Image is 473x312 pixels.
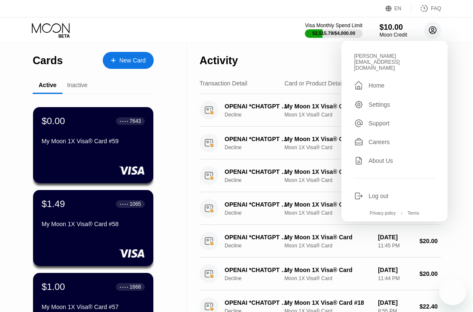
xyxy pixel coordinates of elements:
div: [PERSON_NAME][EMAIL_ADDRESS][DOMAIN_NAME] [354,53,435,71]
div: Careers [369,139,390,145]
div: Cards [33,54,63,67]
div: Home [354,80,435,91]
div: Moon 1X Visa® Card [284,177,371,183]
div: Decline [225,145,295,150]
div: OPENAI *CHATGPT SUBSCR [PHONE_NUMBER] USDeclineMy Moon 1X Visa® Card #20Moon 1X Visa® Card[DATE]1... [200,94,441,127]
div: 11:45 PM [378,243,413,249]
iframe: Button to launch messaging window [439,278,466,305]
div: Active [39,82,56,88]
div: Terms [408,211,419,216]
div: Moon 1X Visa® Card [284,275,371,281]
div: 1065 [130,201,141,207]
div: My Moon 1X Visa® Card #20 [284,103,371,110]
div: OPENAI *CHATGPT SUBSCR [PHONE_NUMBER] US [225,168,290,175]
div: Decline [225,210,295,216]
div:  [354,80,363,91]
div: Support [369,120,389,127]
div: Careers [354,137,435,147]
div: OPENAI *CHATGPT SUBSCR [PHONE_NUMBER] IE [225,299,290,306]
div: $2,515.79 / $4,000.00 [313,31,355,36]
div: Decline [225,112,295,118]
div: $0.00● ● ● ●7643My Moon 1X Visa® Card #59 [33,107,153,183]
div: Visa Monthly Spend Limit$2,515.79/$4,000.00 [305,23,362,38]
div: Moon 1X Visa® Card [284,243,371,249]
div: Log out [369,193,389,199]
div: $22.40 [420,303,441,310]
div: About Us [354,156,435,165]
div: FAQ [431,6,441,11]
div: $20.00 [420,270,441,277]
div: My Moon 1X Visa® Card #13 [284,168,371,175]
div: $1.00 [42,281,65,292]
div: [DATE] [378,299,413,306]
div: OPENAI *CHATGPT SUBSCR [PHONE_NUMBER] US [225,136,290,142]
div: FAQ [411,4,441,13]
div: My Moon 1X Visa® Card #18 [284,299,371,306]
div: $1.49● ● ● ●1065My Moon 1X Visa® Card #58 [33,190,153,266]
div: ● ● ● ● [120,120,128,122]
div: ● ● ● ● [120,286,128,288]
div: Activity [200,54,238,67]
div: 1668 [130,284,141,290]
div: My Moon 1X Visa® Card [284,267,371,273]
div: New Card [103,52,154,69]
div: 11:44 PM [378,275,413,281]
div: EN [386,4,411,13]
div: OPENAI *CHATGPT SUBSCR [PHONE_NUMBER] US [225,267,290,273]
div: My Moon 1X Visa® Card #2 [284,201,371,208]
div: Card or Product Detail [284,80,343,87]
div: OPENAI *CHATGPT SUBSCR [PHONE_NUMBER] USDeclineMy Moon 1X Visa® CardMoon 1X Visa® Card[DATE]11:44... [200,258,441,290]
div: $10.00Moon Credit [380,23,407,38]
div: OPENAI *CHATGPT SUBSCR [PHONE_NUMBER] US [225,234,290,241]
div: Home [369,82,384,89]
div: $10.00 [380,23,407,32]
div: Inactive [67,82,87,88]
div: 7643 [130,118,141,124]
div: Decline [225,243,295,249]
div: About Us [369,157,393,164]
div: Visa Monthly Spend Limit [305,23,362,28]
div: My Moon 1X Visa® Card #19 [284,136,371,142]
div: OPENAI *CHATGPT SUBSCR [PHONE_NUMBER] USDeclineMy Moon 1X Visa® Card #19Moon 1X Visa® Card[DATE]1... [200,127,441,159]
div: OPENAI *CHATGPT SUBSCR [PHONE_NUMBER] USDeclineMy Moon 1X Visa® Card #2Moon 1X Visa® Card[DATE]11... [200,192,441,225]
div: OPENAI *CHATGPT SUBSCR [PHONE_NUMBER] USDeclineMy Moon 1X Visa® CardMoon 1X Visa® Card[DATE]11:45... [200,225,441,258]
div: ● ● ● ● [120,203,128,205]
div: OPENAI *CHATGPT SUBSCR [PHONE_NUMBER] US [225,103,290,110]
div: OPENAI *CHATGPT SUBSCR [PHONE_NUMBER] US [225,201,290,208]
div: Settings [354,100,435,109]
div: EN [394,6,402,11]
div: My Moon 1X Visa® Card #59 [42,138,145,145]
div: My Moon 1X Visa® Card [284,234,371,241]
div: $20.00 [420,238,441,244]
div: Decline [225,275,295,281]
div: My Moon 1X Visa® Card #58 [42,221,145,227]
div: Moon 1X Visa® Card [284,145,371,150]
div: OPENAI *CHATGPT SUBSCR [PHONE_NUMBER] USDeclineMy Moon 1X Visa® Card #13Moon 1X Visa® Card[DATE]1... [200,159,441,192]
div: Transaction Detail [200,80,247,87]
div: Support [354,119,435,128]
div: Log out [354,191,435,201]
div: [DATE] [378,267,413,273]
div: Privacy policy [370,211,396,216]
div: New Card [119,57,146,64]
div: [DATE] [378,234,413,241]
div: Settings [369,101,390,108]
div: $1.49 [42,199,65,210]
div: Moon Credit [380,32,407,38]
div: My Moon 1X Visa® Card #57 [42,303,145,310]
div: Moon 1X Visa® Card [284,112,371,118]
div: Moon 1X Visa® Card [284,210,371,216]
div: Decline [225,177,295,183]
div: $0.00 [42,116,65,127]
